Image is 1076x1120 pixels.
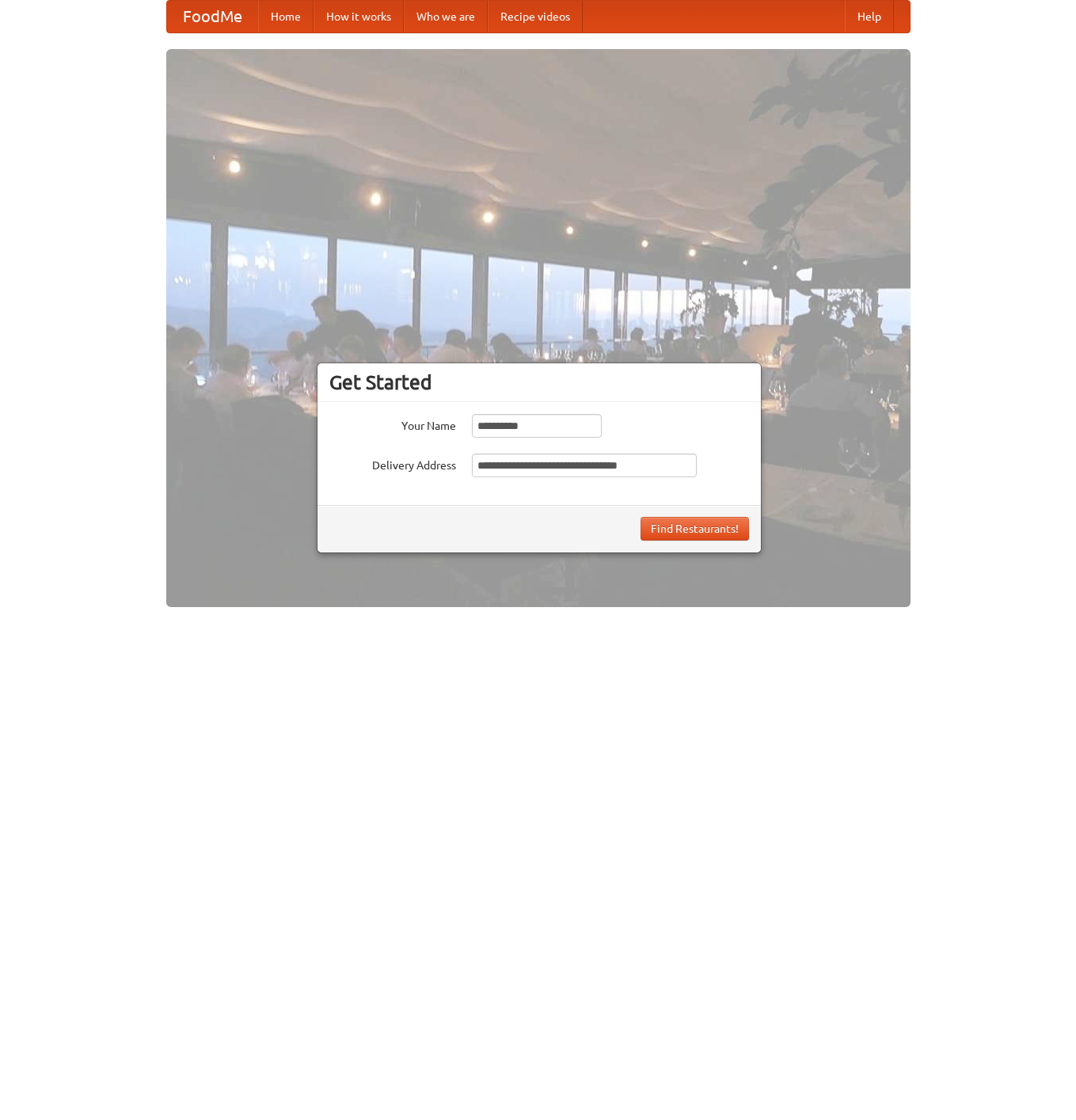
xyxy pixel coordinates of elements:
a: Help [845,1,894,32]
button: Find Restaurants! [641,517,749,541]
a: Recipe videos [488,1,583,32]
a: Who we are [404,1,488,32]
h3: Get Started [329,370,749,394]
a: How it works [314,1,404,32]
label: Delivery Address [329,454,456,473]
a: FoodMe [167,1,258,32]
label: Your Name [329,414,456,434]
a: Home [258,1,314,32]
